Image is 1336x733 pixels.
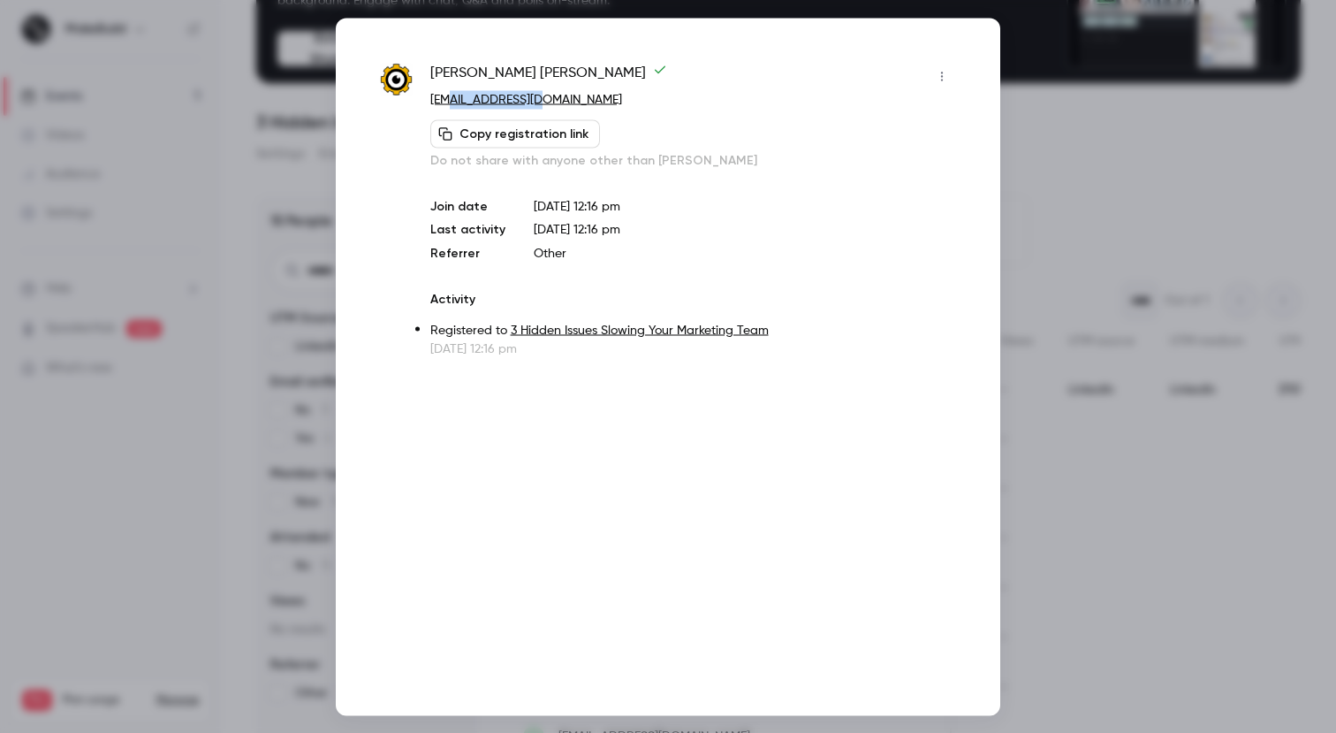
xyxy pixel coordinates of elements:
img: ignite-ops.com [380,64,413,96]
p: [DATE] 12:16 pm [534,197,956,215]
p: Do not share with anyone other than [PERSON_NAME] [430,151,956,169]
a: 3 Hidden Issues Slowing Your Marketing Team [511,324,769,336]
p: Join date [430,197,505,215]
p: Activity [430,290,956,308]
button: Copy registration link [430,119,600,148]
p: Other [534,244,956,262]
p: Registered to [430,321,956,340]
span: [DATE] 12:16 pm [534,223,620,235]
a: [EMAIL_ADDRESS][DOMAIN_NAME] [430,93,622,105]
p: [DATE] 12:16 pm [430,340,956,357]
p: Last activity [430,220,505,239]
p: Referrer [430,244,505,262]
span: [PERSON_NAME] [PERSON_NAME] [430,62,667,90]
